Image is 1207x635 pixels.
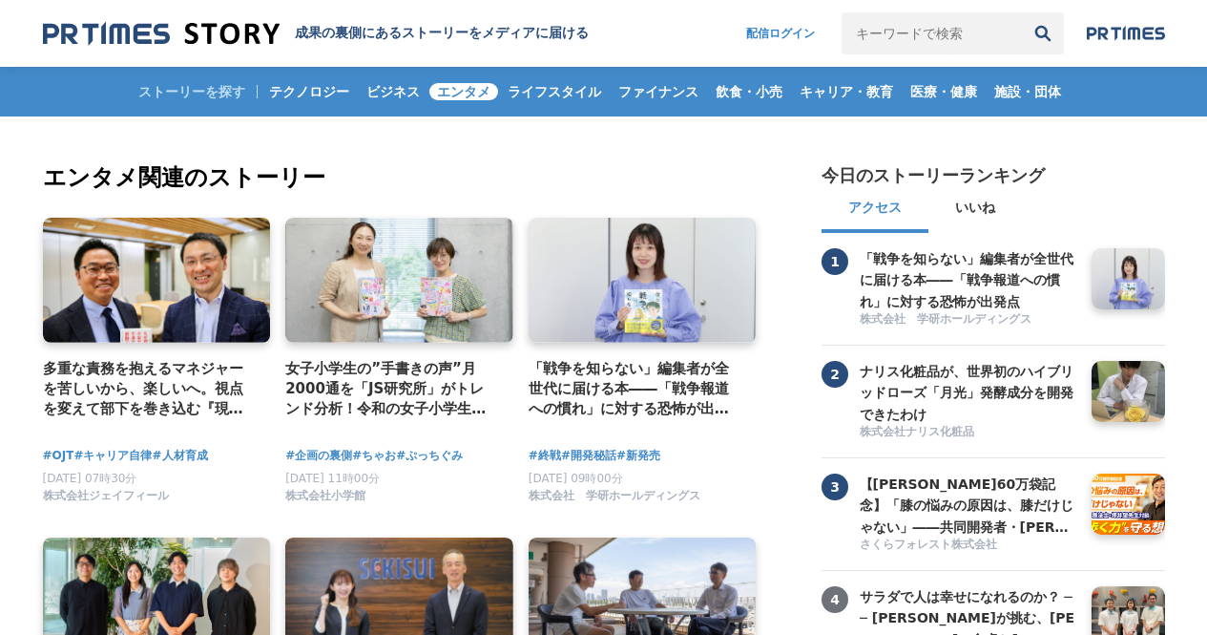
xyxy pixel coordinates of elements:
[860,424,974,440] span: 株式会社ナリス化粧品
[860,537,1077,555] a: さくらフォレスト株式会社
[352,447,396,465] a: #ちゃお
[903,83,985,100] span: 医療・健康
[842,12,1022,54] input: キーワードで検索
[903,67,985,116] a: 医療・健康
[152,447,207,465] a: #人材育成
[616,447,660,465] a: #新発売
[529,358,741,420] a: 「戦争を知らない」編集者が全世代に届ける本――「戦争報道への慣れ」に対する恐怖が出発点
[285,472,380,485] span: [DATE] 11時00分
[285,494,365,507] a: 株式会社小学館
[792,83,901,100] span: キャリア・教育
[285,358,498,420] a: 女子小学生の”手書きの声”月2000通を「JS研究所」がトレンド分析！令和の女子小学生の「今」をとらえる秘訣とは？
[860,248,1077,312] h3: 「戦争を知らない」編集者が全世代に届ける本――「戦争報道への慣れ」に対する恐怖が出発点
[285,488,365,504] span: 株式会社小学館
[727,12,834,54] a: 配信ログイン
[43,358,256,420] a: 多重な責務を抱えるマネジャーを苦しいから、楽しいへ。視点を変えて部下を巻き込む『現代[PERSON_NAME]の入門書』出版の裏側。
[261,67,357,116] a: テクノロジー
[708,67,790,116] a: 飲食・小売
[611,83,706,100] span: ファイナンス
[928,187,1022,233] button: いいね
[822,586,848,613] span: 4
[43,488,169,504] span: 株式会社ジェイフィール
[73,447,152,465] a: #キャリア自律
[860,361,1077,425] h3: ナリス化粧品が、世界初のハイブリッドローズ「月光」発酵成分を開発できたわけ
[43,447,74,465] a: #OJT
[822,248,848,275] span: 1
[860,424,1077,442] a: 株式会社ナリス化粧品
[1087,26,1165,41] img: prtimes
[43,21,589,47] a: 成果の裏側にあるストーリーをメディアに届ける 成果の裏側にあるストーリーをメディアに届ける
[860,311,1031,328] span: 株式会社 学研ホールディングス
[860,311,1077,329] a: 株式会社 学研ホールディングス
[429,83,498,100] span: エンタメ
[295,25,589,42] h1: 成果の裏側にあるストーリーをメディアに届ける
[860,361,1077,422] a: ナリス化粧品が、世界初のハイブリッドローズ「月光」発酵成分を開発できたわけ
[285,447,352,465] a: #企画の裏側
[987,83,1069,100] span: 施設・団体
[261,83,357,100] span: テクノロジー
[529,472,623,485] span: [DATE] 09時00分
[860,248,1077,309] a: 「戦争を知らない」編集者が全世代に届ける本――「戦争報道への慣れ」に対する恐怖が出発点
[529,488,700,504] span: 株式会社 学研ホールディングス
[359,83,427,100] span: ビジネス
[860,474,1077,535] a: 【[PERSON_NAME]60万袋記念】「膝の悩みの原因は、膝だけじゃない」――共同開発者・[PERSON_NAME]先生と語る、"歩く力"を守る想い【共同開発者対談】
[43,160,760,195] h2: エンタメ関連のストーリー
[822,474,848,500] span: 3
[359,67,427,116] a: ビジネス
[860,537,997,553] span: さくらフォレスト株式会社
[822,164,1045,187] h2: 今日のストーリーランキング
[792,67,901,116] a: キャリア・教育
[429,67,498,116] a: エンタメ
[822,361,848,388] span: 2
[860,474,1077,538] h3: 【[PERSON_NAME]60万袋記念】「膝の悩みの原因は、膝だけじゃない」――共同開発者・[PERSON_NAME]先生と語る、"歩く力"を守る想い【共同開発者対談】
[500,83,609,100] span: ライフスタイル
[43,472,137,485] span: [DATE] 07時30分
[43,494,169,507] a: 株式会社ジェイフィール
[561,447,616,465] a: #開発秘話
[396,447,463,465] a: #ぷっちぐみ
[43,21,280,47] img: 成果の裏側にあるストーリーをメディアに届ける
[500,67,609,116] a: ライフスタイル
[822,187,928,233] button: アクセス
[529,494,700,507] a: 株式会社 学研ホールディングス
[708,83,790,100] span: 飲食・小売
[611,67,706,116] a: ファイナンス
[529,447,561,465] a: #終戦
[987,67,1069,116] a: 施設・団体
[1022,12,1064,54] button: 検索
